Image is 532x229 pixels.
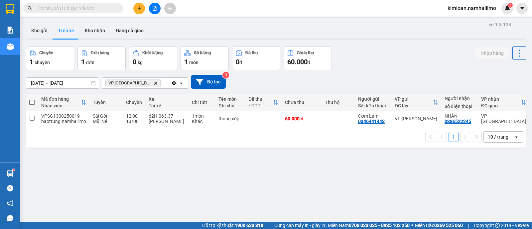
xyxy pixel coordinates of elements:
span: 1 [509,3,511,8]
div: Số lượng [194,51,211,55]
span: đ [239,60,242,65]
span: đơn [86,60,94,65]
div: ĐC lấy [395,103,433,108]
div: Chuyến [39,51,53,55]
strong: 1900 633 818 [235,223,263,228]
th: Toggle SortBy [38,94,89,111]
span: aim [168,6,172,11]
button: 1 [449,132,459,142]
div: Tên món [218,96,242,102]
div: Cơm Lam [358,113,388,119]
div: thùng xốp [218,116,242,121]
button: Số lượng1món [181,46,229,70]
div: 12:00 [126,113,142,119]
th: Toggle SortBy [391,94,441,111]
button: caret-down [516,3,528,14]
span: question-circle [7,185,13,191]
div: Đơn hàng [91,51,109,55]
button: Trên xe [53,23,79,39]
button: aim [164,3,176,14]
span: VP chợ Mũi Né [108,80,151,86]
div: Người gửi [358,96,388,102]
svg: Delete [154,81,158,85]
div: Xe [149,96,185,102]
span: 1 [30,58,33,66]
div: Số điện thoại [445,104,474,109]
svg: open [514,134,519,140]
span: 60.000 [287,58,308,66]
img: warehouse-icon [7,170,14,177]
span: 1 [184,58,188,66]
div: Mã đơn hàng [41,96,81,102]
input: Select a date range. [26,78,99,88]
input: Selected VP chợ Mũi Né. [162,80,163,86]
span: plus [137,6,142,11]
span: copyright [495,223,500,228]
span: Miền Nam [328,222,410,229]
span: kg [138,60,143,65]
svg: open [179,80,184,86]
button: Kho gửi [26,23,53,39]
div: Nhân viên [41,103,81,108]
div: ver 1.8.138 [489,21,511,28]
div: 1 món [192,113,212,119]
span: chuyến [35,60,50,65]
div: Thu hộ [325,100,351,105]
strong: 0708 023 035 - 0935 103 250 [349,223,410,228]
div: Tuyến [93,100,119,105]
button: Nhập hàng [475,47,509,59]
img: warehouse-icon [7,43,14,50]
div: Khối lượng [142,51,163,55]
div: VP [GEOGRAPHIC_DATA] [481,113,526,124]
div: Người nhận [445,96,474,101]
div: Chưa thu [285,100,318,105]
div: 13/08 [126,119,142,124]
div: 10 / trang [488,134,508,140]
div: ĐC giao [481,103,521,108]
div: Tài xế [149,103,185,108]
span: đ [308,60,310,65]
img: logo-vxr [6,4,14,14]
button: Chuyến1chuyến [26,46,74,70]
span: file-add [152,6,157,11]
button: Chưa thu60.000đ [284,46,332,70]
button: Bộ lọc [191,75,226,89]
img: solution-icon [7,27,14,34]
th: Toggle SortBy [245,94,282,111]
span: Miền Bắc [415,222,463,229]
div: Số điện thoại [358,103,388,108]
div: HTTT [248,103,273,108]
span: caret-down [519,5,525,11]
button: plus [133,3,145,14]
span: VP chợ Mũi Né, close by backspace [105,79,161,87]
div: Ghi chú [218,103,242,108]
div: NHÂN [445,113,474,119]
sup: 3 [222,72,229,78]
div: 60.000 đ [285,116,318,121]
button: Khối lượng0kg [129,46,177,70]
span: Hỗ trợ kỹ thuật: [202,222,263,229]
button: file-add [149,3,161,14]
span: 0 [236,58,239,66]
button: Đã thu0đ [232,46,280,70]
span: món [189,60,199,65]
div: [PERSON_NAME] [149,119,185,124]
div: VP nhận [481,96,521,102]
span: message [7,215,13,221]
sup: 1 [508,3,513,8]
img: icon-new-feature [504,5,510,11]
div: Khác [192,119,212,124]
input: Tìm tên, số ĐT hoặc mã đơn [37,5,115,12]
div: Chuyến [126,100,142,105]
div: baotrung.namhailimo [41,119,86,124]
div: 0386522245 [445,119,471,124]
span: | [268,222,269,229]
span: | [468,222,469,229]
div: Đã thu [248,96,273,102]
div: Chi tiết [192,100,212,105]
div: Chưa thu [297,51,314,55]
span: ⚪️ [411,224,413,227]
span: notification [7,200,13,206]
svg: Clear all [171,80,177,86]
span: Sài Gòn - Mũi Né [93,113,111,124]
